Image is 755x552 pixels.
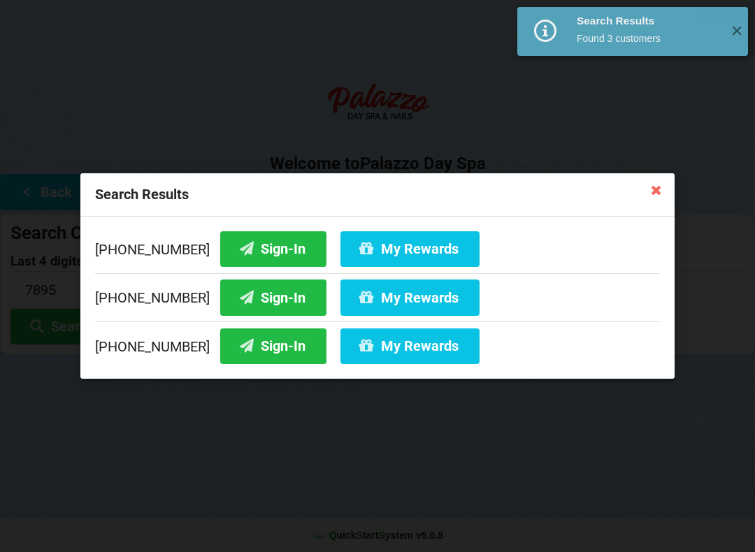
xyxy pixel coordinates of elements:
button: My Rewards [340,328,480,364]
button: Sign-In [220,328,326,364]
div: Search Results [80,173,675,217]
div: Search Results [577,14,720,28]
div: Found 3 customers [577,31,720,45]
button: My Rewards [340,231,480,267]
button: Sign-In [220,279,326,315]
button: Sign-In [220,231,326,267]
div: [PHONE_NUMBER] [95,273,660,322]
div: [PHONE_NUMBER] [95,321,660,364]
button: My Rewards [340,279,480,315]
div: [PHONE_NUMBER] [95,231,660,273]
